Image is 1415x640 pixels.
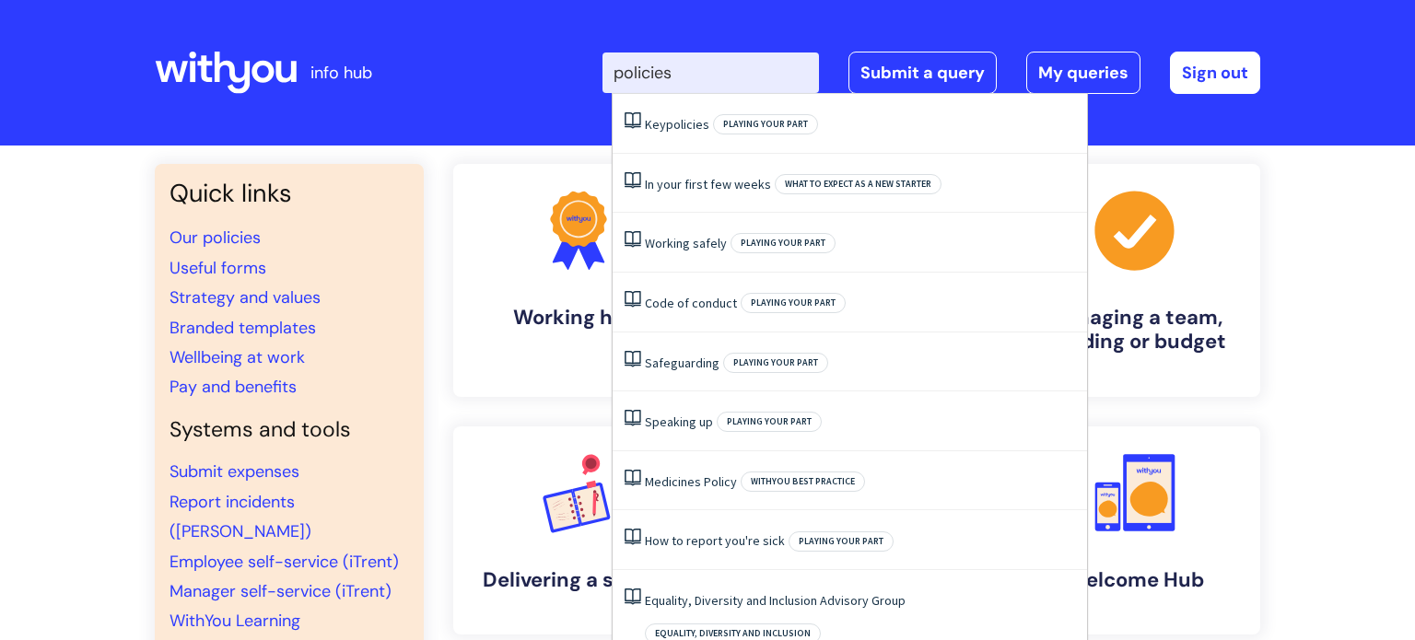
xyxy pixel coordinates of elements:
[170,317,316,339] a: Branded templates
[170,179,409,208] h3: Quick links
[731,233,836,253] span: Playing your part
[645,116,709,133] a: Keypolicies
[645,473,737,490] a: Medicines Policy
[468,568,689,592] h4: Delivering a service
[170,491,311,542] a: Report incidents ([PERSON_NAME])
[1010,426,1260,634] a: Welcome Hub
[713,114,818,134] span: Playing your part
[741,471,865,492] span: WithYou best practice
[170,286,321,308] a: Strategy and values
[789,531,894,552] span: Playing your part
[602,52,819,93] input: Search
[170,460,299,483] a: Submit expenses
[645,355,719,371] a: Safeguarding
[741,293,846,313] span: Playing your part
[170,376,297,398] a: Pay and benefits
[453,164,704,397] a: Working here
[645,532,785,549] a: How to report you're sick
[453,426,704,634] a: Delivering a service
[170,227,261,249] a: Our policies
[645,235,727,251] a: Working safely
[1024,568,1245,592] h4: Welcome Hub
[848,52,997,94] a: Submit a query
[170,580,392,602] a: Manager self-service (iTrent)
[645,295,737,311] a: Code of conduct
[723,353,828,373] span: Playing your part
[1170,52,1260,94] a: Sign out
[775,174,941,194] span: What to expect as a new starter
[645,176,771,192] a: In your first few weeks
[645,592,906,609] a: Equality, Diversity and Inclusion Advisory Group
[645,413,713,430] a: Speaking up
[717,412,822,432] span: Playing your part
[170,417,409,443] h4: Systems and tools
[468,306,689,330] h4: Working here
[666,116,709,133] span: policies
[170,257,266,279] a: Useful forms
[1010,164,1260,397] a: Managing a team, building or budget
[602,52,1260,94] div: | -
[1024,306,1245,355] h4: Managing a team, building or budget
[170,551,399,573] a: Employee self-service (iTrent)
[310,58,372,87] p: info hub
[170,610,300,632] a: WithYou Learning
[170,346,305,368] a: Wellbeing at work
[1026,52,1140,94] a: My queries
